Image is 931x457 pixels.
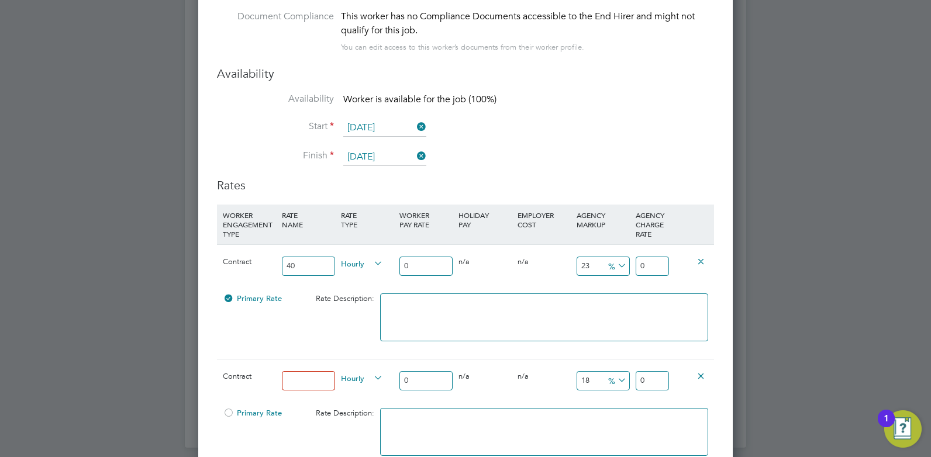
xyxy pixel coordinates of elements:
label: Start [217,120,334,133]
div: This worker has no Compliance Documents accessible to the End Hirer and might not qualify for thi... [341,9,714,37]
span: n/a [458,257,470,266]
span: Hourly [341,371,383,384]
div: WORKER ENGAGEMENT TYPE [220,205,279,244]
span: Contract [223,257,251,266]
input: Select one [343,119,426,137]
div: AGENCY MARKUP [574,205,633,235]
span: n/a [518,371,529,381]
div: HOLIDAY PAY [456,205,515,235]
div: You can edit access to this worker’s documents from their worker profile. [341,40,584,54]
span: Contract [223,371,251,381]
div: 1 [884,418,889,434]
span: n/a [518,257,529,266]
input: Select one [343,148,426,166]
h3: Availability [217,66,714,81]
span: % [604,373,628,386]
span: Primary Rate [223,408,282,418]
span: % [604,259,628,272]
div: WORKER PAY RATE [396,205,456,235]
span: Rate Description: [316,408,374,418]
div: RATE TYPE [338,205,397,235]
div: EMPLOYER COST [515,205,574,235]
label: Finish [217,150,334,162]
span: Rate Description: [316,293,374,303]
div: RATE NAME [279,205,338,235]
button: Open Resource Center, 1 new notification [884,410,922,448]
span: Worker is available for the job (100%) [343,94,496,105]
span: n/a [458,371,470,381]
span: Primary Rate [223,293,282,303]
label: Availability [217,93,334,105]
span: Hourly [341,257,383,269]
div: AGENCY CHARGE RATE [633,205,672,244]
label: Document Compliance [217,9,334,52]
h3: Rates [217,178,714,193]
